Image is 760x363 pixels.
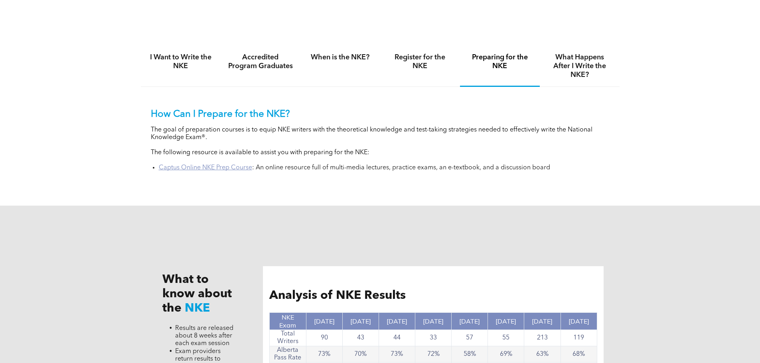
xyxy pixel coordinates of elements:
[270,346,306,363] td: Alberta Pass Rate
[270,330,306,346] td: Total Writers
[162,274,232,314] span: What to know about the
[306,330,342,346] td: 90
[561,346,597,363] td: 68%
[342,346,379,363] td: 70%
[270,313,306,330] th: NKE Exam
[488,313,524,330] th: [DATE]
[151,149,610,157] p: The following resource is available to assist you with preparing for the NKE:
[415,330,451,346] td: 33
[488,330,524,346] td: 55
[524,346,561,363] td: 63%
[306,346,342,363] td: 73%
[452,313,488,330] th: [DATE]
[342,330,379,346] td: 43
[342,313,379,330] th: [DATE]
[415,346,451,363] td: 72%
[228,53,293,71] h4: Accredited Program Graduates
[488,346,524,363] td: 69%
[306,313,342,330] th: [DATE]
[415,313,451,330] th: [DATE]
[379,330,415,346] td: 44
[561,330,597,346] td: 119
[452,330,488,346] td: 57
[308,53,373,62] h4: When is the NKE?
[151,126,610,141] p: The goal of preparation courses is to equip NKE writers with the theoretical knowledge and test-t...
[524,330,561,346] td: 213
[269,290,406,302] span: Analysis of NKE Results
[547,53,612,79] h4: What Happens After I Write the NKE?
[185,302,210,314] span: NKE
[159,164,610,172] li: : An online resource full of multi-media lectures, practice exams, an e-textbook, and a discussio...
[452,346,488,363] td: 58%
[561,313,597,330] th: [DATE]
[379,313,415,330] th: [DATE]
[524,313,561,330] th: [DATE]
[387,53,453,71] h4: Register for the NKE
[151,109,610,120] p: How Can I Prepare for the NKE?
[379,346,415,363] td: 73%
[175,325,233,347] span: Results are released about 8 weeks after each exam session
[159,165,252,171] a: Captus Online NKE Prep Course
[148,53,213,71] h4: I Want to Write the NKE
[467,53,533,71] h4: Preparing for the NKE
